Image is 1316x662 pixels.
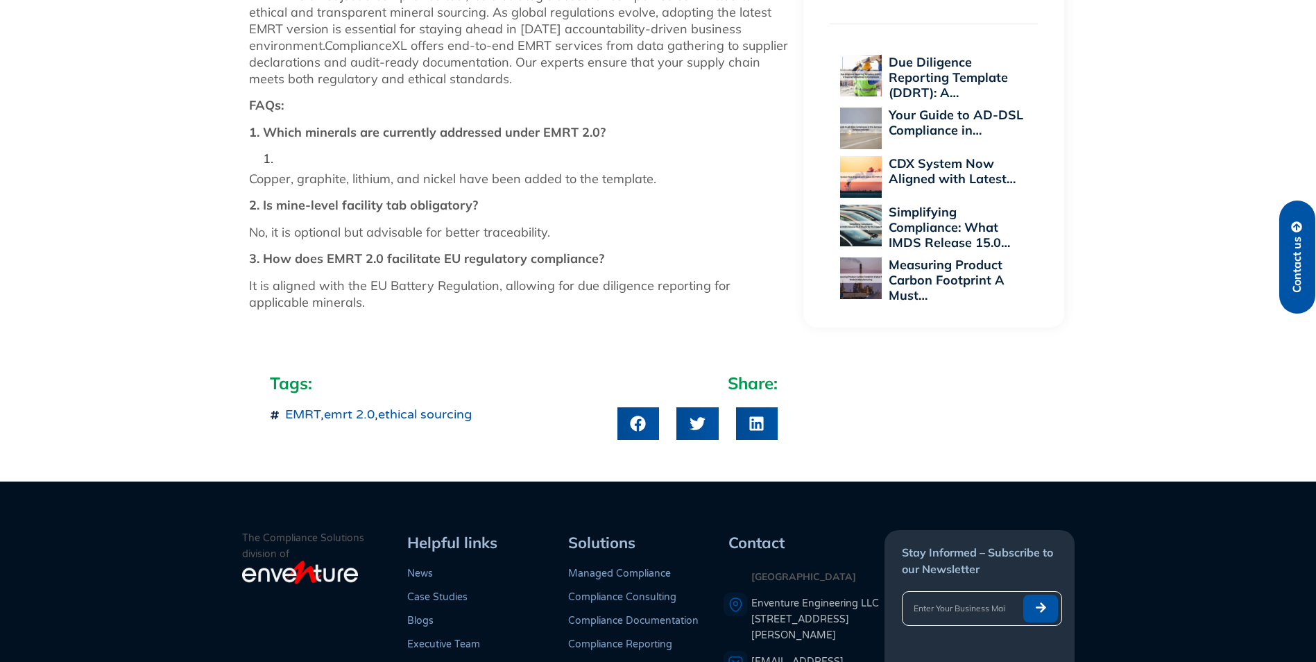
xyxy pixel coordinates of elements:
[407,638,480,650] a: Executive Team
[249,224,790,241] p: No, it is optional but advisable for better traceability.
[728,533,785,552] span: Contact
[285,407,321,422] a: EMRT
[270,373,604,393] h2: Tags:
[889,54,1008,101] a: Due Diligence Reporting Template (DDRT): A…
[840,108,882,149] img: Your Guide to AD-DSL Compliance in the Aerospace and Defense Industry
[676,407,718,440] div: Share on twitter
[249,251,604,266] strong: 3. How does EMRT 2.0 facilitate EU regulatory compliance?
[840,156,882,198] img: CDX System Now Aligned with Latest EU POPs Rules
[249,278,790,311] p: It is aligned with the EU Battery Regulation, allowing for due diligence reporting for applicable...
[751,595,882,644] a: Enventure Engineering LLC[STREET_ADDRESS][PERSON_NAME]
[407,591,468,603] a: Case Studies
[902,545,1053,576] span: Stay Informed – Subscribe to our Newsletter
[249,197,478,213] strong: 2. Is mine-level facility tab obligatory?
[249,171,790,187] p: Copper, graphite, lithium, and nickel have been added to the template.
[242,559,358,586] img: enventure-light-logo_s
[407,615,434,627] a: Blogs
[889,107,1023,138] a: Your Guide to AD-DSL Compliance in…
[568,638,672,650] a: Compliance Reporting
[840,257,882,299] img: Measuring Product Carbon Footprint A Must for Modern Manufacturing
[903,595,1018,622] input: Enter Your Business Mail ID
[324,407,375,422] a: emrt 2.0
[889,204,1010,251] a: Simplifying Compliance: What IMDS Release 15.0…
[840,205,882,246] img: Simplifying Compliance: What IMDS Release 15.0 Means for PCF Reporting
[617,373,778,393] h2: Share:
[889,155,1016,187] a: CDX System Now Aligned with Latest…
[889,257,1005,303] a: Measuring Product Carbon Footprint A Must…
[282,407,472,423] span: , ,
[617,407,659,440] div: Share on facebook
[249,124,606,140] strong: 1. Which minerals are currently addressed under EMRT 2.0?
[840,55,882,96] img: Due Diligence Reporting Template (DDRT): A Supplier’s Roadmap to Compliance
[568,568,671,579] a: Managed Compliance
[568,591,676,603] a: Compliance Consulting
[1291,237,1304,293] span: Contact us
[407,533,497,552] span: Helpful links
[242,530,403,562] p: The Compliance Solutions division of
[568,615,699,627] a: Compliance Documentation
[724,593,748,617] img: A pin icon representing a location
[1279,201,1315,314] a: Contact us
[378,407,472,422] a: ethical sourcing
[568,533,635,552] span: Solutions
[736,407,778,440] div: Share on linkedin
[249,97,284,113] strong: FAQs:
[751,570,856,583] strong: [GEOGRAPHIC_DATA]
[407,568,433,579] a: News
